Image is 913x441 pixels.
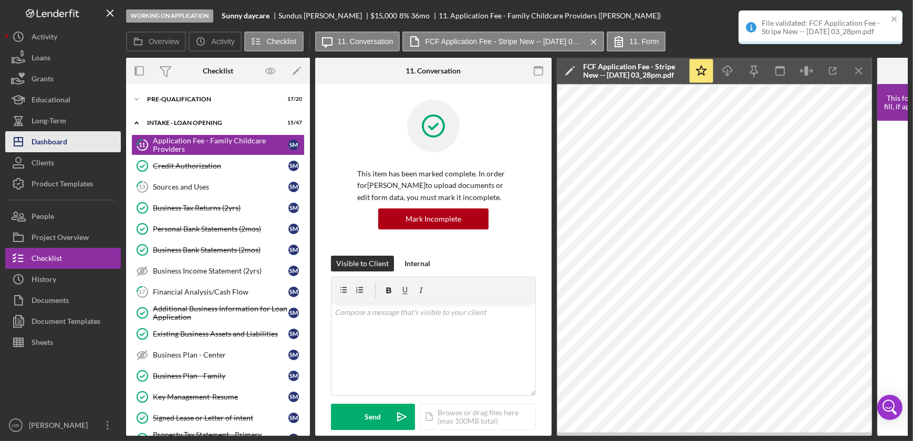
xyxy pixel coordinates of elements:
div: Product Templates [32,173,93,197]
div: Dashboard [32,131,67,155]
tspan: 13 [139,183,146,190]
button: Loans [5,47,121,68]
div: Loans [32,47,50,71]
button: Long-Term [5,110,121,131]
p: This item has been marked complete. In order for [PERSON_NAME] to upload documents or edit form d... [357,168,510,203]
div: 11. Application Fee - Family Childcare Providers ([PERSON_NAME]) [439,12,661,20]
div: INTAKE - LOAN OPENING [147,120,276,126]
button: People [5,206,121,227]
div: S M [288,287,299,297]
button: 11. Conversation [315,31,400,51]
div: S M [288,161,299,171]
div: Personal Bank Statements (2mos) [153,225,288,233]
div: Clients [32,152,54,176]
button: Send [331,404,415,430]
div: Sources and Uses [153,183,288,191]
div: Checklist [203,67,233,75]
div: Working on Application [126,9,213,23]
div: Sundus [PERSON_NAME] [278,12,371,20]
div: Additional Business Information for Loan Application [153,304,288,321]
a: Key Management-ResumeSM [131,386,305,407]
button: Checklist [244,31,304,51]
button: Clients [5,152,121,173]
button: Project Overview [5,227,121,248]
div: History [32,269,56,292]
a: Business Plan - CenterSM [131,344,305,365]
div: S M [288,329,299,339]
button: close [891,15,898,25]
div: Business Income Statement (2yrs) [153,267,288,275]
div: Key Management-Resume [153,393,288,401]
div: [PERSON_NAME] [26,415,95,438]
div: FCF Application Fee - Stripe New -- [DATE] 03_28pm.pdf [583,62,683,79]
div: Signed Lease or Letter of intent [153,414,288,422]
div: S M [288,224,299,234]
div: S M [288,392,299,402]
div: Mark Incomplete [406,208,461,229]
label: Checklist [267,37,297,46]
div: Financial Analysis/Cash Flow [153,288,288,296]
div: Open Intercom Messenger [877,395,902,420]
div: 36 mo [411,12,430,20]
div: 8 % [399,12,409,20]
button: Overview [126,31,186,51]
button: Grants [5,68,121,89]
div: Visible to Client [336,256,389,271]
div: 17 / 20 [283,96,302,102]
button: Sheets [5,332,121,353]
div: 11. Conversation [406,67,461,75]
button: Documents [5,290,121,311]
a: Product Templates [5,173,121,194]
a: Existing Business Assets and LiabilitiesSM [131,323,305,344]
button: Educational [5,89,121,110]
button: Dashboard [5,131,121,152]
a: 11Application Fee - Family Childcare ProvidersSM [131,134,305,155]
div: Project Overview [32,227,89,250]
b: Sunny daycare [222,12,269,20]
a: Business Tax Returns (2yrs)SM [131,197,305,218]
div: S M [288,308,299,318]
tspan: 11 [139,141,146,148]
button: Mark Incomplete [378,208,489,229]
div: S M [288,350,299,360]
a: Business Plan - FamilySM [131,365,305,386]
a: 13Sources and UsesSM [131,176,305,197]
button: Visible to Client [331,256,394,271]
div: Send [365,404,381,430]
div: Activity [32,26,57,50]
div: File validated: FCF Application Fee - Stripe New -- [DATE] 03_28pm.pdf [762,19,888,36]
button: Document Templates [5,311,121,332]
a: Activity [5,26,121,47]
div: Document Templates [32,311,100,334]
div: Complete [853,5,884,26]
a: Business Income Statement (2yrs)SM [131,260,305,281]
div: Business Plan - Family [153,372,288,380]
div: Business Tax Returns (2yrs) [153,204,288,212]
div: Documents [32,290,69,313]
div: Business Bank Statements (2mos) [153,246,288,254]
a: Personal Bank Statements (2mos)SM [131,218,305,239]
div: Sheets [32,332,53,355]
label: 11. Conversation [338,37,393,46]
text: HR [12,423,19,428]
div: Pre-Qualification [147,96,276,102]
div: S M [288,203,299,213]
div: 15 / 47 [283,120,302,126]
label: Overview [149,37,179,46]
div: Existing Business Assets and Liabilities [153,330,288,338]
div: S M [288,245,299,255]
button: Complete [842,5,908,26]
button: Checklist [5,248,121,269]
button: History [5,269,121,290]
